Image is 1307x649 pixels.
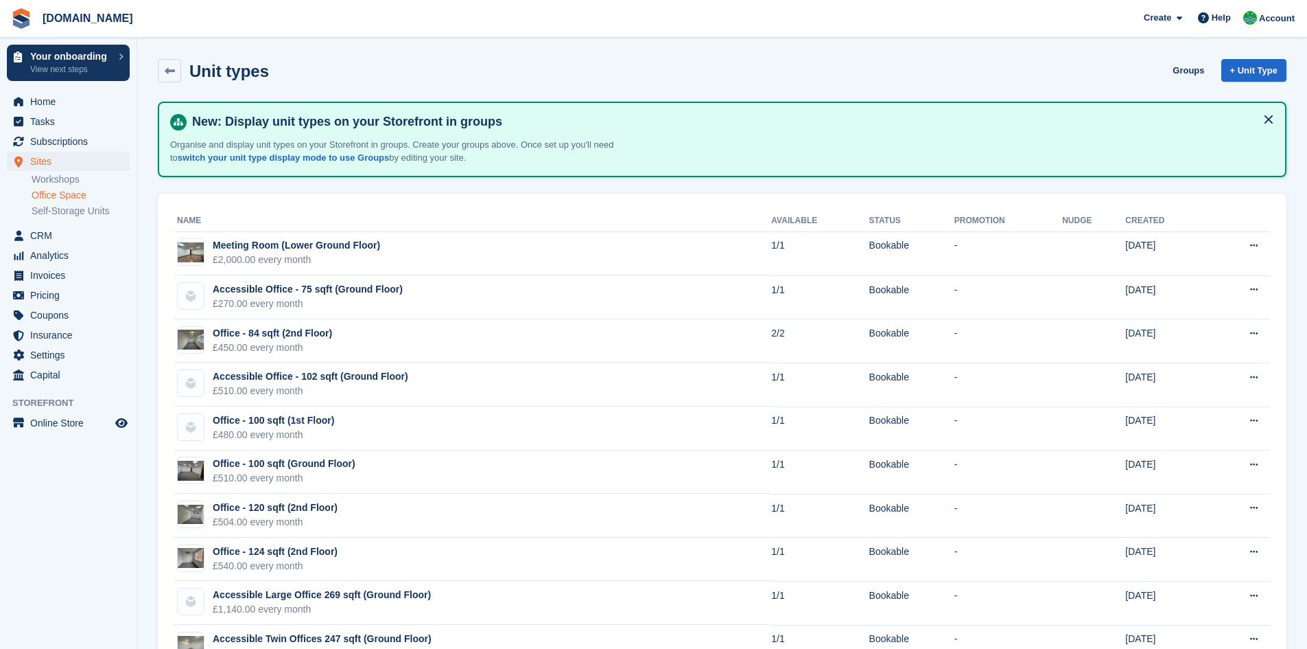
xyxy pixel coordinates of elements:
td: 1/1 [771,581,869,625]
a: menu [7,246,130,265]
span: Storefront [12,396,137,410]
a: menu [7,286,130,305]
img: office%202.png [178,461,204,481]
a: menu [7,266,130,285]
a: menu [7,413,130,433]
td: 1/1 [771,231,869,275]
td: [DATE] [1125,319,1209,363]
th: Available [771,210,869,232]
span: Insurance [30,326,113,345]
th: Nudge [1062,210,1125,232]
td: [DATE] [1125,275,1209,319]
td: [DATE] [1125,363,1209,407]
td: Bookable [869,407,954,451]
a: Groups [1167,59,1210,82]
div: £510.00 every month [213,384,408,398]
td: - [954,231,1062,275]
td: 1/1 [771,494,869,538]
span: Capital [30,365,113,385]
a: menu [7,226,130,245]
img: office%209.jpg [178,548,204,568]
th: Status [869,210,954,232]
td: - [954,538,1062,582]
a: menu [7,365,130,385]
div: Office - 100 sqft (1st Floor) [213,413,334,428]
td: Bookable [869,363,954,407]
td: Bookable [869,538,954,582]
td: 1/1 [771,363,869,407]
td: [DATE] [1125,231,1209,275]
div: £510.00 every month [213,471,355,486]
a: Your onboarding View next steps [7,45,130,81]
p: Your onboarding [30,52,112,61]
img: stora-icon-8386f47178a22dfd0bd8f6a31ec36ba5ce8667c1dd55bd0f319d3a0aa187defe.svg [11,8,32,29]
td: - [954,581,1062,625]
div: Office - 84 sqft (2nd Floor) [213,326,332,341]
a: Workshops [32,173,130,186]
td: 2/2 [771,319,869,363]
div: £2,000.00 every month [213,253,380,267]
img: blank-unit-type-icon-ffbac7b88ba66c5e286b0e438baccc4b9c83835d4c34f86887a83fc20ec27e7b.svg [178,414,204,440]
span: Pricing [30,286,113,305]
div: Office - 120 sqft (2nd Floor) [213,501,338,515]
td: - [954,363,1062,407]
div: Meeting Room (Lower Ground Floor) [213,238,380,253]
p: Organise and display unit types on your Storefront in groups. Create your groups above. Once set ... [170,138,650,165]
td: [DATE] [1125,494,1209,538]
span: Analytics [30,246,113,265]
img: office%201.2.png [178,505,204,525]
h4: New: Display unit types on your Storefront in groups [187,114,1274,130]
span: Invoices [30,266,113,285]
a: + Unit Type [1221,59,1286,82]
td: - [954,275,1062,319]
td: Bookable [869,231,954,275]
th: Created [1125,210,1209,232]
a: menu [7,92,130,111]
td: 1/1 [771,538,869,582]
a: [DOMAIN_NAME] [37,7,139,30]
a: menu [7,306,130,325]
a: menu [7,132,130,151]
td: - [954,319,1062,363]
img: Mark Bignell [1243,11,1257,25]
span: Account [1259,12,1295,25]
td: Bookable [869,451,954,494]
div: Accessible Large Office 269 sqft (Ground Floor) [213,588,431,602]
div: Office - 124 sqft (2nd Floor) [213,545,338,559]
a: menu [7,326,130,345]
div: Accessible Twin Offices 247 sqft (Ground Floor) [213,632,432,646]
div: £504.00 every month [213,515,338,530]
td: [DATE] [1125,538,1209,582]
img: blank-unit-type-icon-ffbac7b88ba66c5e286b0e438baccc4b9c83835d4c34f86887a83fc20ec27e7b.svg [178,589,204,615]
div: £1,140.00 every month [213,602,431,617]
span: Home [30,92,113,111]
div: Accessible Office - 75 sqft (Ground Floor) [213,282,403,297]
a: Self-Storage Units [32,205,130,218]
span: Sites [30,152,113,171]
td: Bookable [869,275,954,319]
th: Name [174,210,771,232]
span: CRM [30,226,113,245]
th: Promotion [954,210,1062,232]
a: menu [7,152,130,171]
span: Tasks [30,112,113,131]
a: Preview store [113,415,130,431]
a: menu [7,112,130,131]
div: £450.00 every month [213,341,332,355]
a: switch your unit type display mode to use Groups [178,152,389,163]
span: Coupons [30,306,113,325]
span: Online Store [30,413,113,433]
p: View next steps [30,63,112,76]
span: Help [1212,11,1231,25]
a: Office Space [32,189,130,202]
td: - [954,451,1062,494]
img: IMG_3819.jpeg [178,242,204,262]
div: Accessible Office - 102 sqft (Ground Floor) [213,369,408,384]
td: - [954,494,1062,538]
img: blank-unit-type-icon-ffbac7b88ba66c5e286b0e438baccc4b9c83835d4c34f86887a83fc20ec27e7b.svg [178,370,204,396]
div: £540.00 every month [213,559,338,573]
img: blank-unit-type-icon-ffbac7b88ba66c5e286b0e438baccc4b9c83835d4c34f86887a83fc20ec27e7b.svg [178,283,204,309]
h2: Unit types [189,62,269,80]
td: 1/1 [771,275,869,319]
td: [DATE] [1125,407,1209,451]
